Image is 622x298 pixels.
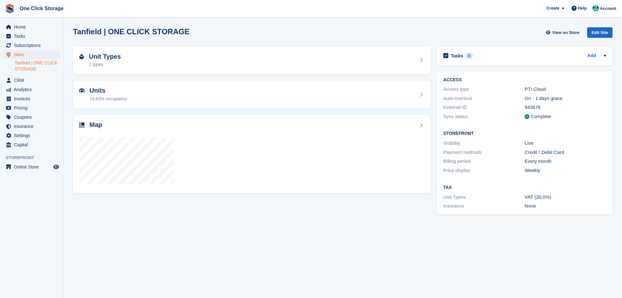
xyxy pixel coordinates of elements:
[443,77,606,83] h2: ACCESS
[443,113,525,120] div: Sync status
[587,27,612,40] a: Edit Site
[14,76,52,85] span: CRM
[525,140,606,147] div: Live
[52,163,60,171] a: Preview store
[443,194,525,201] div: Unit Types
[443,185,606,190] h2: Tax
[15,60,60,72] a: Tanfield | ONE CLICK STORAGE
[443,149,525,156] div: Payment methods
[14,32,52,41] span: Tasks
[89,61,121,68] div: 2 types
[6,155,63,161] span: Storefront
[17,3,66,14] a: One Click Storage
[525,149,606,156] div: Credit / Debit Card
[600,5,616,12] span: Account
[592,5,599,11] img: Katy Forster
[3,103,60,112] a: menu
[443,167,525,174] div: Price display
[79,123,84,128] img: map-icn-33ee37083ee616e46c38cad1a60f524a97daa1e2b2c8c0bc3eb3415660979fc1.svg
[79,54,84,59] img: unit-type-icn-2b2737a686de81e16bb02015468b77c625bbabd49415b5ef34ead5e3b44a266d.svg
[443,104,525,111] div: External ID
[587,52,596,60] a: Add
[14,23,52,31] span: Home
[3,32,60,41] a: menu
[14,140,52,149] span: Capital
[73,47,431,75] a: Unit Types 2 types
[451,53,463,59] h2: Tasks
[552,30,579,36] span: View on Store
[14,162,52,171] span: Online Store
[89,53,121,60] h2: Unit Types
[466,53,473,59] div: 0
[545,27,582,38] a: View on Store
[14,94,52,103] span: Invoices
[3,140,60,149] a: menu
[89,121,102,129] h2: Map
[3,162,60,171] a: menu
[14,41,52,50] span: Subscriptions
[525,86,606,93] div: PTI Cloud
[443,202,525,210] div: Insurance
[3,50,60,59] a: menu
[89,87,127,94] h2: Units
[443,140,525,147] div: Visibility
[5,4,15,13] img: stora-icon-8386f47178a22dfd0bd8f6a31ec36ba5ce8667c1dd55bd0f319d3a0aa187defe.svg
[14,113,52,122] span: Coupons
[525,194,606,201] div: VAT (20.0%)
[578,5,587,11] span: Help
[14,131,52,140] span: Settings
[443,95,525,102] div: Auto-overlock
[525,202,606,210] div: None
[443,131,606,136] h2: Storefront
[73,115,431,194] a: Map
[14,122,52,131] span: Insurance
[73,81,431,109] a: Units 74.63% occupancy
[3,94,60,103] a: menu
[587,27,612,38] div: Edit Site
[443,86,525,93] div: Access type
[3,113,60,122] a: menu
[3,122,60,131] a: menu
[443,158,525,165] div: Billing period
[525,158,606,165] div: Every month
[14,103,52,112] span: Pricing
[3,76,60,85] a: menu
[3,85,60,94] a: menu
[525,167,606,174] div: Weekly
[3,131,60,140] a: menu
[525,95,606,102] div: On - 1 days grace
[525,104,606,111] div: 943676
[14,85,52,94] span: Analytics
[14,50,52,59] span: Sites
[546,5,559,11] span: Create
[73,27,189,36] h2: Tanfield | ONE CLICK STORAGE
[3,23,60,31] a: menu
[531,113,551,120] div: Complete
[79,88,84,93] img: unit-icn-7be61d7bf1b0ce9d3e12c5938cc71ed9869f7b940bace4675aadf7bd6d80202e.svg
[89,96,127,102] div: 74.63% occupancy
[3,41,60,50] a: menu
